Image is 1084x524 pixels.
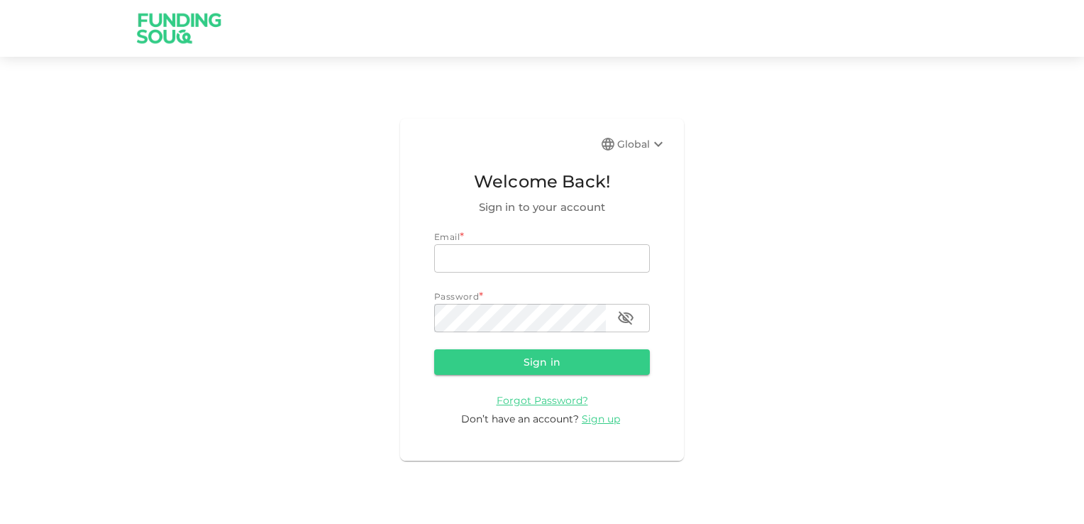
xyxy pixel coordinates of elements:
[617,136,667,153] div: Global
[434,231,460,242] span: Email
[434,304,606,332] input: password
[434,291,479,302] span: Password
[434,168,650,195] span: Welcome Back!
[497,393,588,407] a: Forgot Password?
[434,244,650,273] input: email
[497,394,588,407] span: Forgot Password?
[461,413,579,425] span: Don’t have an account?
[582,413,620,425] span: Sign up
[434,199,650,216] span: Sign in to your account
[434,349,650,375] button: Sign in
